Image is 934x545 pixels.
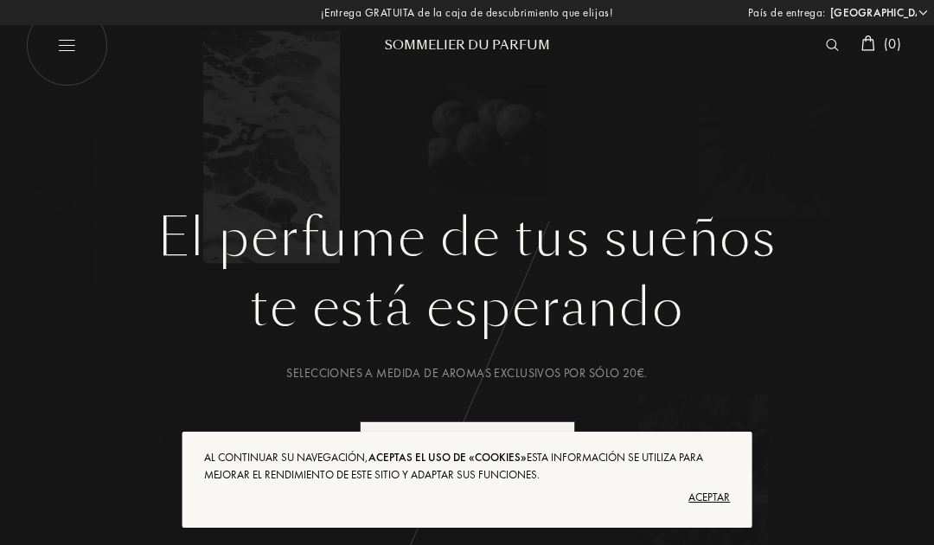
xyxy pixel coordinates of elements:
span: aceptas el uso de «cookies» [368,450,527,465]
a: Encuentra tu perfumeanimation [347,421,588,479]
div: Sommelier du Parfum [363,36,571,54]
img: cart_white.svg [861,35,875,51]
img: burger_white.png [26,4,108,87]
div: Encuentra tu perfume [360,421,575,479]
img: search_icn_white.svg [826,39,839,51]
span: País de entrega: [748,4,826,22]
span: ( 0 ) [884,35,901,53]
div: te está esperando [39,269,895,347]
div: Aceptar [204,484,731,511]
div: Selecciones a medida de aromas exclusivos por sólo 20€. [39,364,895,382]
h1: El perfume de tus sueños [39,207,895,269]
div: Al continuar su navegación, Esta información se utiliza para mejorar el rendimiento de este sitio... [204,449,731,484]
